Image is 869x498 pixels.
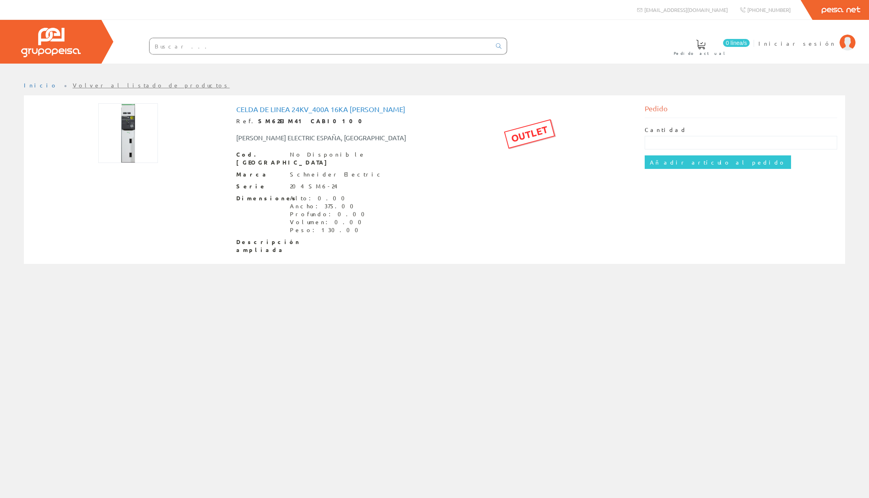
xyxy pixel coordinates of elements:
span: [EMAIL_ADDRESS][DOMAIN_NAME] [644,6,728,13]
div: Volumen: 0.00 [290,218,369,226]
div: 204 SM6-24 [290,182,337,190]
div: Peso: 130.00 [290,226,369,234]
div: [PERSON_NAME] ELECTRIC ESPAÑA, [GEOGRAPHIC_DATA] [230,133,469,142]
span: Iniciar sesión [758,39,836,47]
span: Cod. [GEOGRAPHIC_DATA] [236,151,284,167]
span: [PHONE_NUMBER] [747,6,791,13]
a: Volver al listado de productos [73,81,230,89]
strong: SM62EIM41 CABI0100 [258,117,367,124]
div: Ancho: 375.00 [290,202,369,210]
input: Añadir artículo al pedido [645,155,791,169]
div: Ref. [236,117,633,125]
a: Iniciar sesión [758,33,855,41]
img: Grupo Peisa [21,28,81,57]
h1: Celda de linea 24kv_400A 16KA [PERSON_NAME] [236,105,633,113]
span: Dimensiones [236,194,284,202]
span: Pedido actual [674,49,728,57]
span: 0 línea/s [723,39,750,47]
div: No Disponible [290,151,365,159]
div: Schneider Electric [290,171,383,178]
input: Buscar ... [150,38,491,54]
a: Inicio [24,81,58,89]
span: Marca [236,171,284,178]
div: Alto: 0.00 [290,194,369,202]
img: Foto artículo Celda de linea 24kv_400A 16KA Schneider (150x150) [98,103,158,163]
div: Pedido [645,103,837,118]
div: Profundo: 0.00 [290,210,369,218]
div: OUTLET [504,119,555,149]
label: Cantidad [645,126,687,134]
span: Serie [236,182,284,190]
span: Descripción ampliada [236,238,284,254]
